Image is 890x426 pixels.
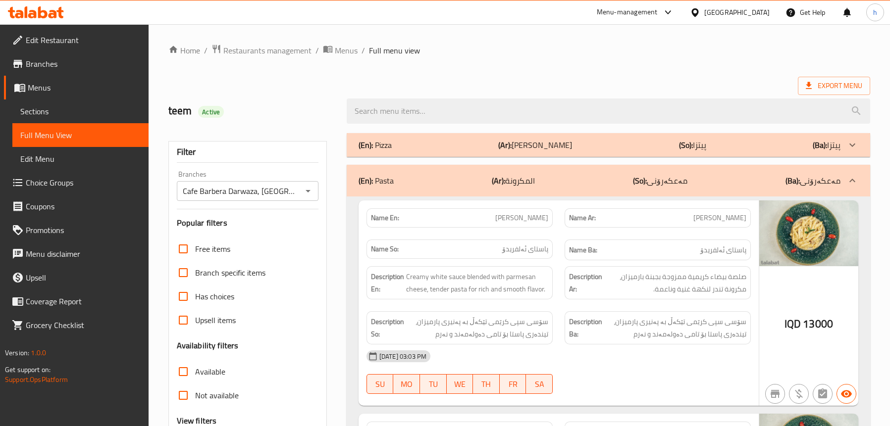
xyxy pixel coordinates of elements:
[26,200,141,212] span: Coupons
[4,313,149,337] a: Grocery Checklist
[26,177,141,189] span: Choice Groups
[4,76,149,99] a: Menus
[26,224,141,236] span: Promotions
[195,290,234,302] span: Has choices
[12,99,149,123] a: Sections
[4,28,149,52] a: Edit Restaurant
[704,7,770,18] div: [GEOGRAPHIC_DATA]
[198,107,224,117] span: Active
[604,271,746,295] span: صلصة بيضاء كريمية ممزوجة بجبنة بارميزان، مكرونة تندر لنكهة غنية وناعمة.
[26,248,141,260] span: Menu disclaimer
[26,58,141,70] span: Branches
[4,52,149,76] a: Branches
[347,98,870,124] input: search
[195,389,239,401] span: Not available
[393,374,420,394] button: MO
[569,213,596,223] strong: Name Ar:
[375,352,430,361] span: [DATE] 03:03 PM
[323,44,358,57] a: Menus
[789,384,809,404] button: Purchased item
[813,139,840,151] p: پیتزا
[195,366,225,378] span: Available
[301,184,315,198] button: Open
[26,295,141,307] span: Coverage Report
[223,45,312,56] span: Restaurants management
[473,374,500,394] button: TH
[500,374,526,394] button: FR
[679,138,693,152] b: (So):
[195,267,265,279] span: Branch specific items
[397,377,416,391] span: MO
[498,138,512,152] b: (Ar):
[406,316,548,340] span: سۆسی سپی کرێمی تێکەڵ بە پەنیری پارمیزان، تیندەری پاستا بۆ تامی دەولەمەند و نەرم
[5,373,68,386] a: Support.OpsPlatform
[359,139,392,151] p: Pizza
[371,377,389,391] span: SU
[359,173,373,188] b: (En):
[4,289,149,313] a: Coverage Report
[679,139,706,151] p: پیتزا
[204,45,208,56] li: /
[420,374,447,394] button: TU
[813,138,827,152] b: (Ba):
[12,147,149,171] a: Edit Menu
[569,271,602,295] strong: Description Ar:
[20,153,141,165] span: Edit Menu
[369,45,420,56] span: Full menu view
[4,266,149,289] a: Upsell
[371,244,399,254] strong: Name So:
[504,377,523,391] span: FR
[785,314,801,333] span: IQD
[20,129,141,141] span: Full Menu View
[315,45,319,56] li: /
[168,45,200,56] a: Home
[371,271,404,295] strong: Description En:
[28,82,141,94] span: Menus
[5,363,51,376] span: Get support on:
[366,374,393,394] button: SU
[26,34,141,46] span: Edit Restaurant
[168,103,335,118] h2: teem
[31,346,46,359] span: 1.0.0
[700,244,746,256] span: پاستای ئەلفریدۆ
[4,218,149,242] a: Promotions
[837,384,856,404] button: Available
[526,374,553,394] button: SA
[798,77,870,95] span: Export Menu
[4,242,149,266] a: Menu disclaimer
[785,175,840,187] p: مەعکەرۆنی
[530,377,549,391] span: SA
[447,374,473,394] button: WE
[477,377,496,391] span: TH
[335,45,358,56] span: Menus
[806,80,862,92] span: Export Menu
[359,138,373,152] b: (En):
[4,194,149,218] a: Coupons
[502,244,548,254] span: پاستای ئەلفریدۆ
[371,316,404,340] strong: Description So:
[211,44,312,57] a: Restaurants management
[177,340,239,351] h3: Availability filters
[177,142,318,163] div: Filter
[495,213,548,223] span: [PERSON_NAME]
[633,175,687,187] p: مەعکەرۆنی
[604,316,746,340] span: سۆسی سپی کرێمی تێکەڵ بە پەنیری پارمیزان، تیندەری پاستا بۆ تامی دەولەمەند و نەرم
[597,6,658,18] div: Menu-management
[195,314,236,326] span: Upsell items
[168,44,870,57] nav: breadcrumb
[362,45,365,56] li: /
[195,243,230,255] span: Free items
[492,173,505,188] b: (Ar):
[759,200,858,266] img: Cafe_Barbera_Darwaza_Alfr638955327003026190.jpg
[5,346,29,359] span: Version:
[198,106,224,118] div: Active
[785,173,800,188] b: (Ba):
[693,213,746,223] span: [PERSON_NAME]
[492,175,535,187] p: المكرونة
[424,377,443,391] span: TU
[633,173,647,188] b: (So):
[26,272,141,284] span: Upsell
[359,175,394,187] p: Pasta
[347,165,870,196] div: (En): Pasta(Ar):المكرونة(So):مەعکەرۆنی(Ba):مەعکەرۆنی
[26,319,141,331] span: Grocery Checklist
